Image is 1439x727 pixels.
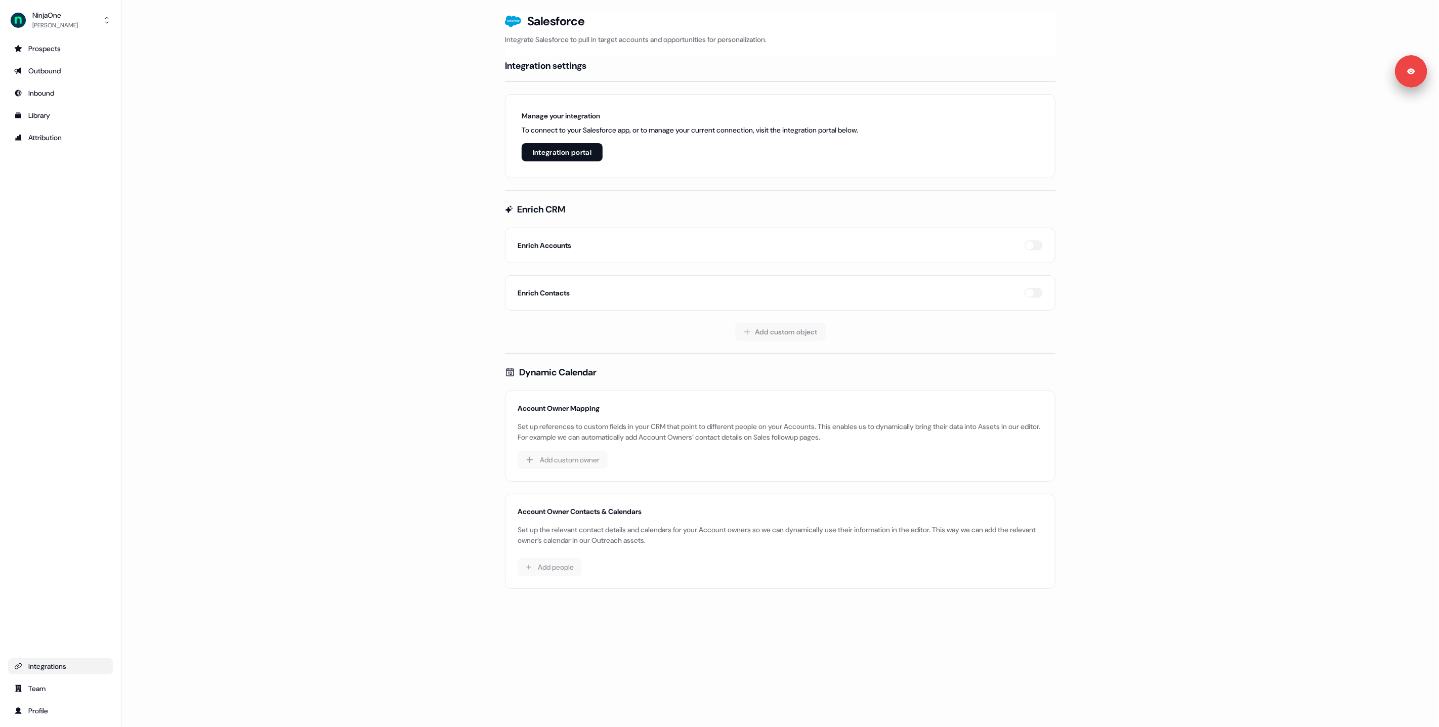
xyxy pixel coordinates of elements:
a: Go to integrations [8,658,113,674]
div: Inbound [14,88,107,98]
a: Go to outbound experience [8,63,113,79]
h3: Salesforce [527,14,584,29]
div: Integrations [14,661,107,671]
div: Account Owner Contacts & Calendars [518,506,1043,517]
a: Go to team [8,680,113,697]
a: Go to attribution [8,130,113,146]
a: Go to Inbound [8,85,113,101]
div: Library [14,110,107,120]
div: [PERSON_NAME] [32,20,78,30]
div: Profile [14,706,107,716]
div: Team [14,683,107,694]
div: Outbound [14,66,107,76]
h5: Enrich Contacts [518,288,570,298]
h4: Enrich CRM [517,203,565,216]
p: To connect to your Salesforce app, or to manage your current connection, visit the integration po... [522,125,858,135]
p: Integrate Salesforce to pull in target accounts and opportunities for personalization. [505,34,1055,45]
h5: Enrich Accounts [518,240,571,250]
h4: Integration settings [505,60,586,72]
a: Go to templates [8,107,113,123]
div: Attribution [14,133,107,143]
h4: Dynamic Calendar [519,366,597,378]
h6: Manage your integration [522,111,858,121]
div: Prospects [14,44,107,54]
div: Set up references to custom fields in your CRM that point to different people on your Accounts. T... [518,421,1043,443]
button: Integration portal [522,143,603,161]
a: Go to profile [8,703,113,719]
div: Account Owner Mapping [518,403,1043,413]
div: NinjaOne [32,10,78,20]
div: Set up the relevant contact details and calendars for your Account owners so we can dynamically u... [518,525,1043,546]
button: NinjaOne[PERSON_NAME] [8,8,113,32]
a: Go to prospects [8,40,113,57]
